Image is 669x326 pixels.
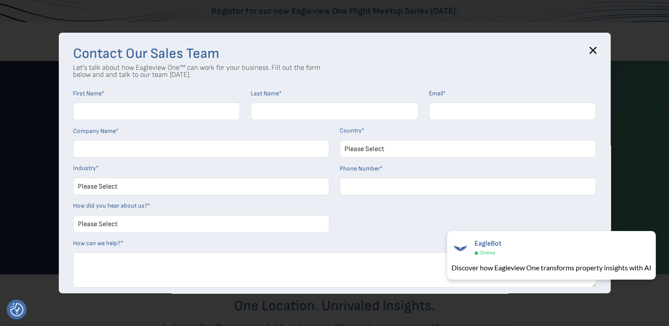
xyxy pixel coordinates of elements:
[429,90,443,97] span: Email
[10,303,23,316] img: Revisit consent button
[10,303,23,316] button: Consent Preferences
[474,239,501,248] span: EagleBot
[73,47,596,61] h3: Contact Our Sales Team
[73,90,102,97] span: First Name
[73,64,321,79] p: Let's talk about how Eagleview One™ can work for your business. Fill out the form below and and t...
[73,164,96,172] span: Industry
[480,250,495,256] span: Online
[73,202,148,209] span: How did you hear about us?
[73,239,121,247] span: How can we help?
[73,127,116,135] span: Company Name
[451,239,469,257] img: EagleBot
[251,90,279,97] span: Last Name
[340,165,380,172] span: Phone Number
[451,262,651,273] div: Discover how Eagleview One transforms property insights with AI
[340,127,362,134] span: Country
